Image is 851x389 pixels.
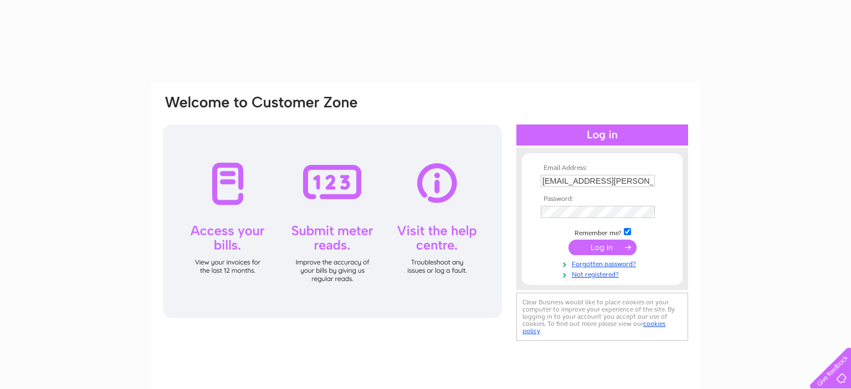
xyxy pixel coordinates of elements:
td: Remember me? [538,226,667,237]
input: Submit [568,240,637,255]
th: Password: [538,195,667,203]
a: Forgotten password? [541,258,667,268]
a: Not registered? [541,268,667,279]
div: Clear Business would like to place cookies on your computer to improve your experience of the sit... [516,293,688,341]
th: Email Address: [538,164,667,172]
a: cookies policy [522,320,665,335]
